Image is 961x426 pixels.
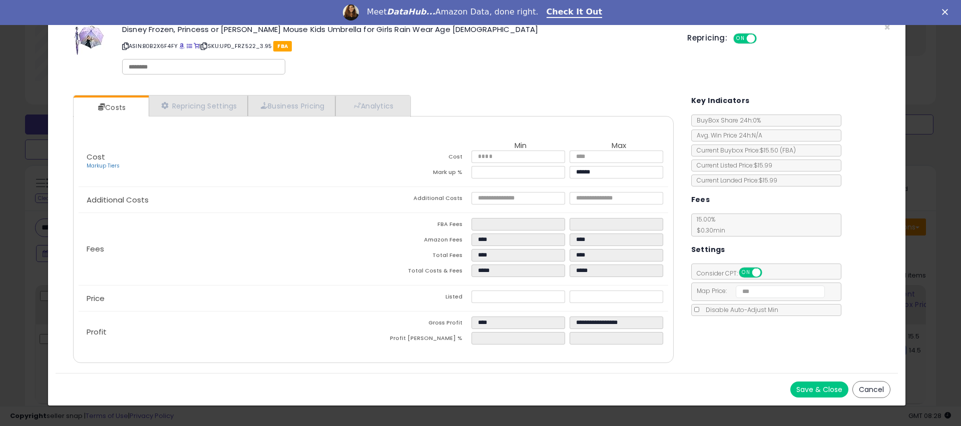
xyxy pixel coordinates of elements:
i: DataHub... [387,7,435,16]
a: Analytics [335,95,409,116]
a: All offer listings [187,42,192,50]
h5: Fees [691,193,710,206]
td: FBA Fees [373,218,471,233]
span: Current Listed Price: $15.99 [692,161,772,169]
span: OFF [760,268,776,277]
span: × [884,20,890,34]
span: Current Landed Price: $15.99 [692,176,777,184]
span: Disable Auto-Adjust Min [701,305,778,314]
h5: Settings [691,243,725,256]
p: Fees [79,245,373,253]
p: Profit [79,328,373,336]
a: Costs [74,97,148,117]
span: $0.30 min [692,226,725,234]
td: Total Costs & Fees [373,264,471,280]
th: Min [471,141,570,150]
a: Check It Out [547,7,603,18]
span: $15.50 [760,146,796,154]
h5: Repricing: [687,34,727,42]
span: Current Buybox Price: [692,146,796,154]
a: Business Pricing [248,95,335,116]
span: ON [734,34,747,43]
a: Your listing only [194,42,199,50]
td: Profit [PERSON_NAME] % [373,332,471,347]
td: Total Fees [373,249,471,264]
td: Gross Profit [373,316,471,332]
img: 41ajmckyp+L._SL60_.jpg [74,25,104,55]
div: Meet Amazon Data, done right. [367,7,539,17]
button: Cancel [852,381,890,398]
span: OFF [755,34,771,43]
button: Save & Close [790,381,848,397]
p: Cost [79,153,373,170]
div: Close [942,9,952,15]
td: Mark up % [373,166,471,181]
th: Max [570,141,668,150]
a: BuyBox page [179,42,185,50]
span: Map Price: [692,286,825,295]
td: Listed [373,290,471,306]
a: Markup Tiers [87,162,120,169]
td: Additional Costs [373,192,471,207]
p: ASIN: B0B2X6F4FY | SKU: UPD_FRZ522_3.95 [122,38,672,54]
p: Additional Costs [79,196,373,204]
img: Profile image for Georgie [343,4,359,20]
span: Consider CPT: [692,269,775,277]
span: ON [740,268,752,277]
h5: Key Indicators [691,94,750,107]
span: ( FBA ) [780,146,796,154]
h3: Disney Frozen, Princess or [PERSON_NAME] Mouse Kids Umbrella for Girls Rain Wear Age [DEMOGRAPHIC... [122,25,672,33]
a: Repricing Settings [149,95,248,116]
td: Cost [373,150,471,166]
span: Avg. Win Price 24h: N/A [692,131,762,139]
span: FBA [273,41,292,51]
span: 15.00 % [692,215,725,234]
td: Amazon Fees [373,233,471,249]
span: BuyBox Share 24h: 0% [692,116,761,124]
p: Price [79,294,373,302]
